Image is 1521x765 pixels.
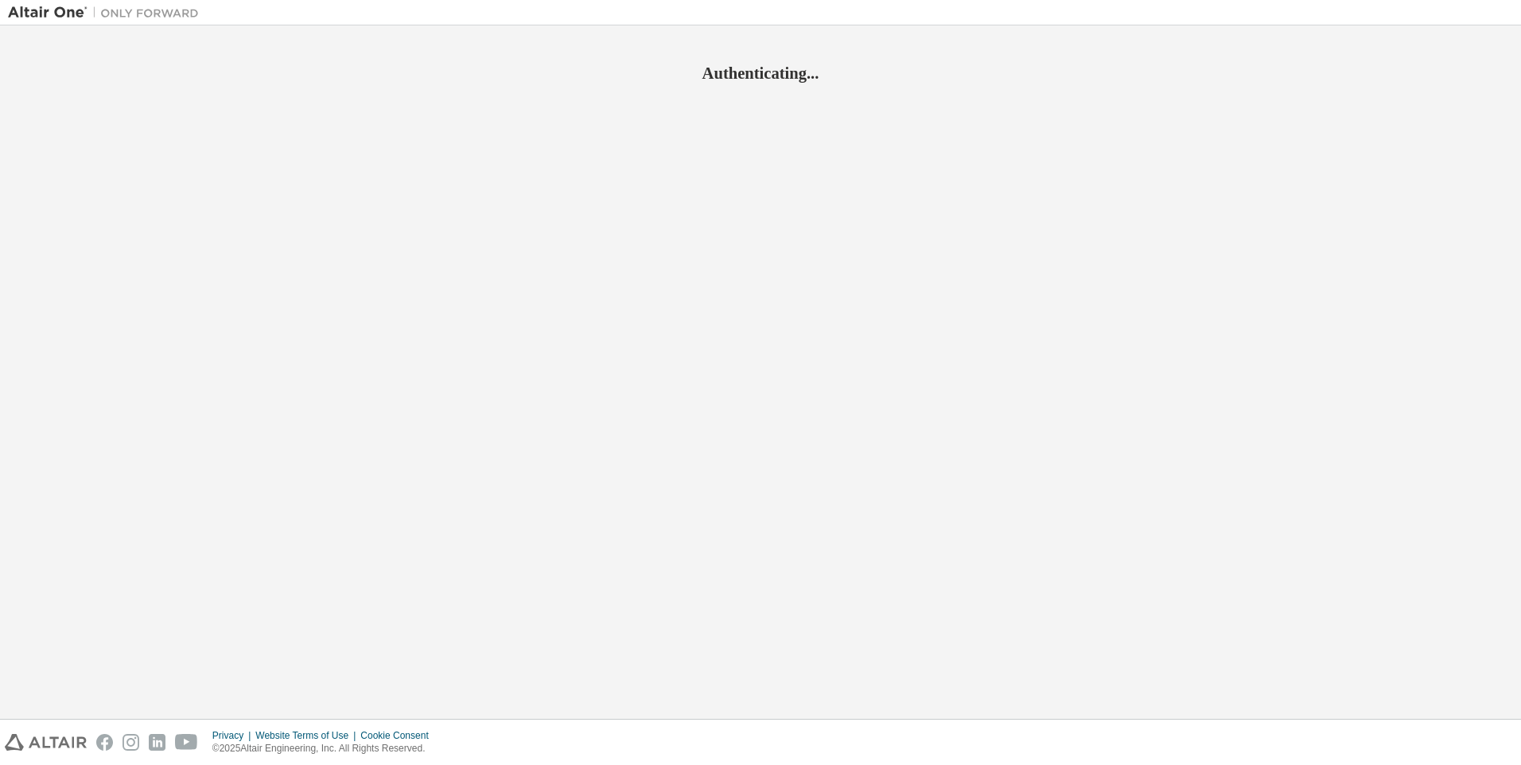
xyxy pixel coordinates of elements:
[8,63,1513,83] h2: Authenticating...
[255,729,360,742] div: Website Terms of Use
[8,5,207,21] img: Altair One
[212,729,255,742] div: Privacy
[212,742,438,755] p: © 2025 Altair Engineering, Inc. All Rights Reserved.
[149,734,165,751] img: linkedin.svg
[96,734,113,751] img: facebook.svg
[175,734,198,751] img: youtube.svg
[123,734,139,751] img: instagram.svg
[360,729,438,742] div: Cookie Consent
[5,734,87,751] img: altair_logo.svg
